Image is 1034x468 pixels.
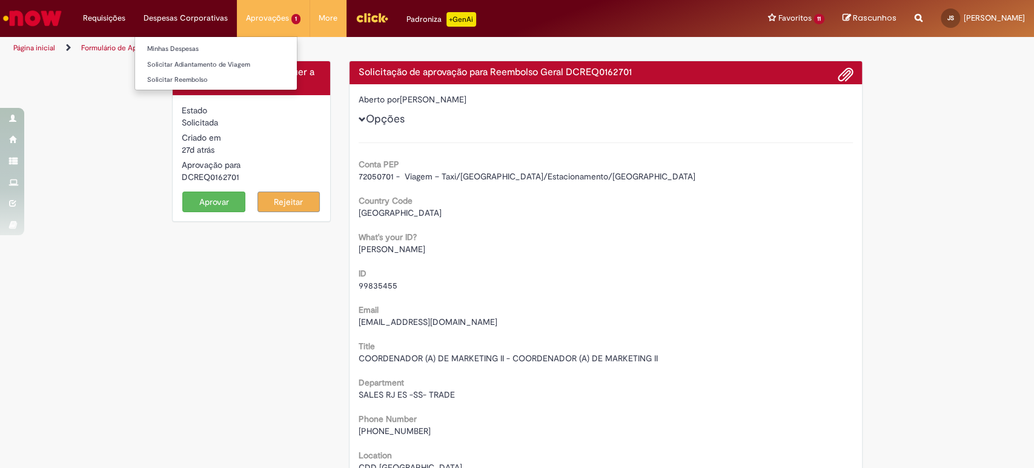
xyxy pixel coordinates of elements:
[359,93,853,109] div: [PERSON_NAME]
[135,73,297,87] a: Solicitar Reembolso
[359,353,658,364] span: COORDENADOR (A) DE MARKETING II - COORDENADOR (A) DE MARKETING II
[144,12,228,24] span: Despesas Corporativas
[134,36,297,90] ul: Despesas Corporativas
[135,58,297,72] a: Solicitar Adiantamento de Viagem
[359,67,853,78] h4: Solicitação de aprovação para Reembolso Geral DCREQ0162701
[9,37,680,59] ul: Trilhas de página
[135,42,297,56] a: Minhas Despesas
[359,93,400,105] label: Aberto por
[359,171,695,182] span: 72050701 - Viagem – Taxi/[GEOGRAPHIC_DATA]/Estacionamento/[GEOGRAPHIC_DATA]
[83,12,125,24] span: Requisições
[359,389,455,400] span: SALES RJ ES -SS- TRADE
[319,12,337,24] span: More
[359,232,417,242] b: What's your ID?
[291,14,300,24] span: 1
[359,316,497,327] span: [EMAIL_ADDRESS][DOMAIN_NAME]
[359,280,397,291] span: 99835455
[182,144,214,155] span: 27d atrás
[359,377,404,388] b: Department
[843,13,896,24] a: Rascunhos
[406,12,476,27] div: Padroniza
[359,159,399,170] b: Conta PEP
[356,8,388,27] img: click_logo_yellow_360x200.png
[778,12,811,24] span: Favoritos
[257,192,320,212] button: Rejeitar
[359,341,375,352] b: Title
[947,14,954,22] span: JS
[814,14,824,24] span: 11
[1,6,64,30] img: ServiceNow
[359,413,417,424] b: Phone Number
[182,159,240,171] label: Aprovação para
[359,450,392,461] b: Location
[182,104,207,116] label: Estado
[182,192,245,212] button: Aprovar
[182,144,322,156] div: 02/08/2025 03:40:49
[359,207,442,218] span: [GEOGRAPHIC_DATA]
[853,12,896,24] span: Rascunhos
[182,144,214,155] time: 02/08/2025 03:40:49
[246,12,289,24] span: Aprovações
[359,304,379,315] b: Email
[81,43,164,53] a: Formulário de Aprovação
[359,244,425,255] span: [PERSON_NAME]
[182,116,322,129] div: Solicitada
[182,171,322,183] div: DCREQ0162701
[964,13,1025,23] span: [PERSON_NAME]
[359,195,413,206] b: Country Code
[13,43,55,53] a: Página inicial
[359,426,431,436] span: [PHONE_NUMBER]
[359,268,366,279] b: ID
[446,12,476,27] p: +GenAi
[182,132,221,144] label: Criado em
